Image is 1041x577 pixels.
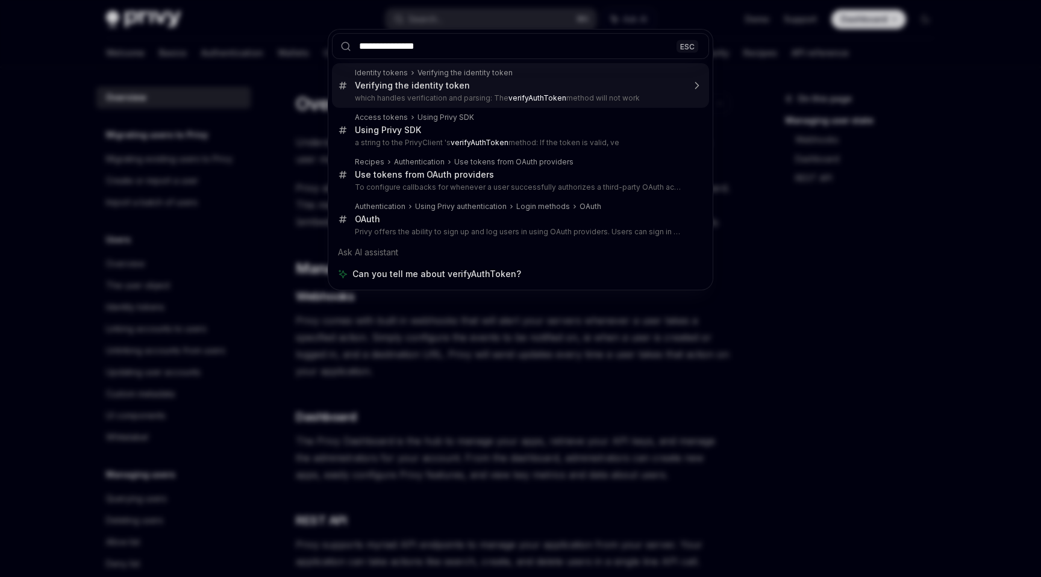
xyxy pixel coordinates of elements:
[355,182,684,192] p: To configure callbacks for whenever a user successfully authorizes a third-party OAuth account, use
[355,68,408,78] div: Identity tokens
[451,138,508,147] b: verifyAuthToken
[355,214,380,225] div: OAuth
[355,93,684,103] p: which handles verification and parsing: The method will not work
[355,80,470,91] div: Verifying the identity token
[415,202,507,211] div: Using Privy authentication
[454,157,574,167] div: Use tokens from OAuth providers
[355,138,684,148] p: a string to the PrivyClient 's method: If the token is valid, ve
[355,169,494,180] div: Use tokens from OAuth providers
[352,268,521,280] span: Can you tell me about verifyAuthToken?
[355,202,405,211] div: Authentication
[417,68,513,78] div: Verifying the identity token
[417,113,474,122] div: Using Privy SDK
[516,202,570,211] div: Login methods
[677,40,698,52] div: ESC
[580,202,601,211] div: OAuth
[355,125,421,136] div: Using Privy SDK
[394,157,445,167] div: Authentication
[508,93,566,102] b: verifyAuthToken
[355,157,384,167] div: Recipes
[332,242,709,263] div: Ask AI assistant
[355,113,408,122] div: Access tokens
[355,227,684,237] p: Privy offers the ability to sign up and log users in using OAuth providers. Users can sign in with f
